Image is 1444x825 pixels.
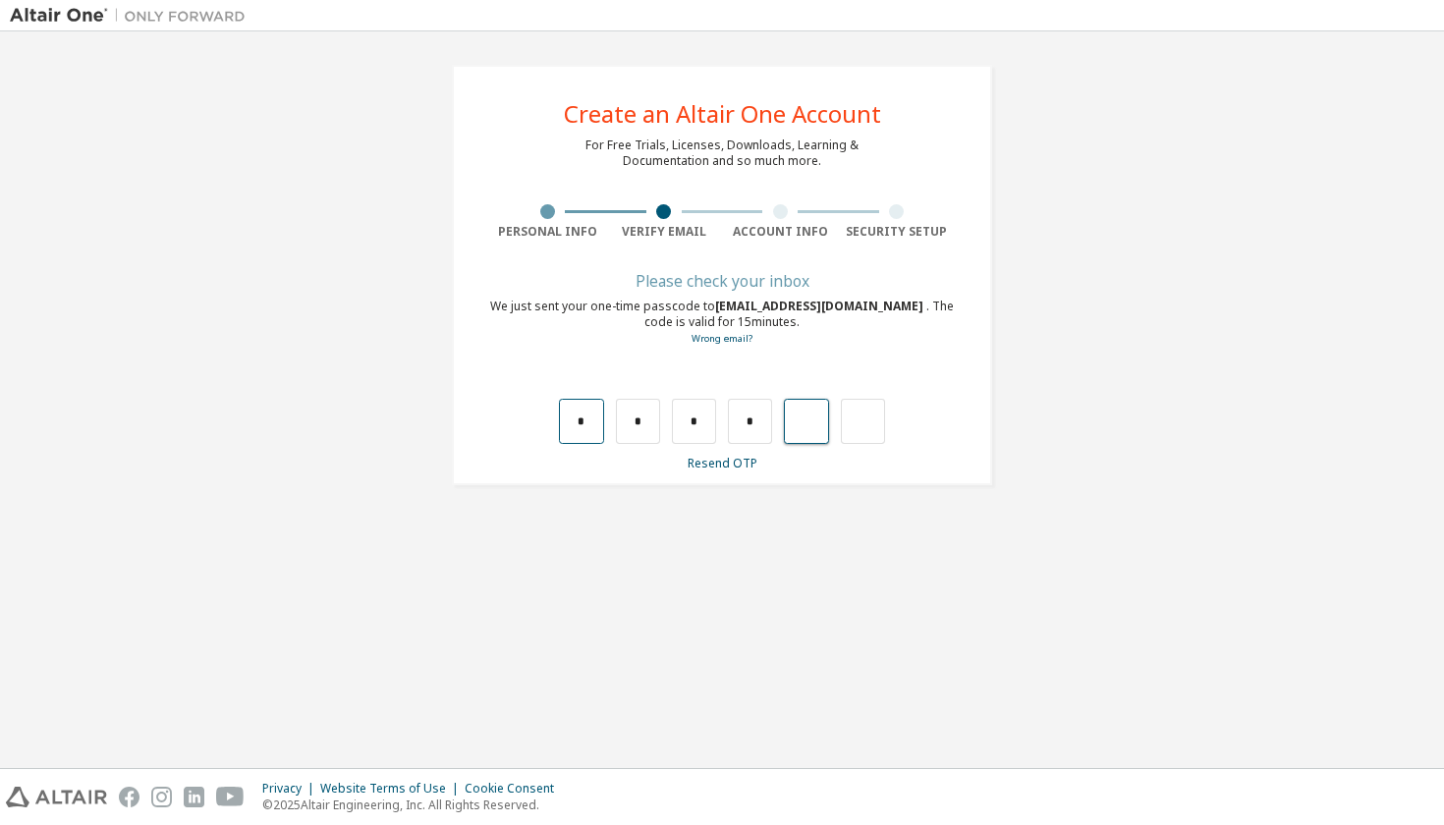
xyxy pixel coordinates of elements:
div: Security Setup [839,224,956,240]
a: Resend OTP [688,455,757,471]
div: Personal Info [489,224,606,240]
img: youtube.svg [216,787,245,807]
img: Altair One [10,6,255,26]
span: [EMAIL_ADDRESS][DOMAIN_NAME] [715,298,926,314]
div: Cookie Consent [465,781,566,797]
div: Account Info [722,224,839,240]
img: altair_logo.svg [6,787,107,807]
div: Create an Altair One Account [564,102,881,126]
div: Website Terms of Use [320,781,465,797]
p: © 2025 Altair Engineering, Inc. All Rights Reserved. [262,797,566,813]
div: For Free Trials, Licenses, Downloads, Learning & Documentation and so much more. [585,137,859,169]
div: Privacy [262,781,320,797]
img: linkedin.svg [184,787,204,807]
img: facebook.svg [119,787,139,807]
img: instagram.svg [151,787,172,807]
div: Verify Email [606,224,723,240]
div: We just sent your one-time passcode to . The code is valid for 15 minutes. [489,299,955,347]
a: Go back to the registration form [692,332,752,345]
div: Please check your inbox [489,275,955,287]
